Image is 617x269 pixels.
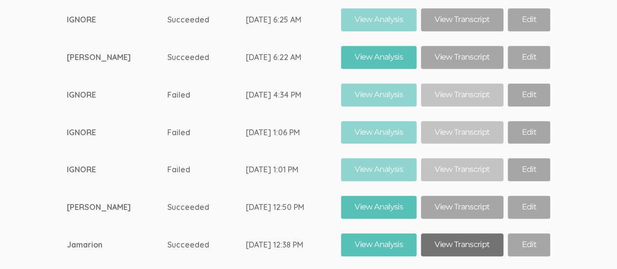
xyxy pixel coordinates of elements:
td: IGNORE [67,76,167,114]
iframe: Chat Widget [568,222,617,269]
a: View Transcript [421,233,503,256]
td: [PERSON_NAME] [67,188,167,226]
td: Failed [167,76,246,114]
a: View Analysis [341,8,417,31]
td: Succeeded [167,188,246,226]
td: [DATE] 6:25 AM [246,1,341,39]
td: [DATE] 12:38 PM [246,226,341,264]
td: IGNORE [67,114,167,151]
a: View Analysis [341,196,417,219]
td: [DATE] 4:34 PM [246,76,341,114]
a: View Transcript [421,83,503,106]
a: View Analysis [341,158,417,181]
td: IGNORE [67,1,167,39]
td: [DATE] 6:22 AM [246,39,341,76]
td: Succeeded [167,226,246,264]
a: View Transcript [421,121,503,144]
a: Edit [508,233,550,256]
a: View Transcript [421,196,503,219]
a: View Transcript [421,46,503,69]
a: Edit [508,121,550,144]
a: View Analysis [341,233,417,256]
a: Edit [508,196,550,219]
a: View Analysis [341,121,417,144]
td: Failed [167,151,246,188]
td: Succeeded [167,1,246,39]
td: IGNORE [67,151,167,188]
a: View Transcript [421,8,503,31]
td: [DATE] 1:01 PM [246,151,341,188]
a: View Analysis [341,46,417,69]
a: Edit [508,46,550,69]
td: Jamarion [67,226,167,264]
td: [DATE] 12:50 PM [246,188,341,226]
td: [DATE] 1:06 PM [246,114,341,151]
a: Edit [508,8,550,31]
a: Edit [508,83,550,106]
td: Succeeded [167,39,246,76]
td: Failed [167,114,246,151]
a: Edit [508,158,550,181]
a: View Analysis [341,83,417,106]
td: [PERSON_NAME] [67,39,167,76]
a: View Transcript [421,158,503,181]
